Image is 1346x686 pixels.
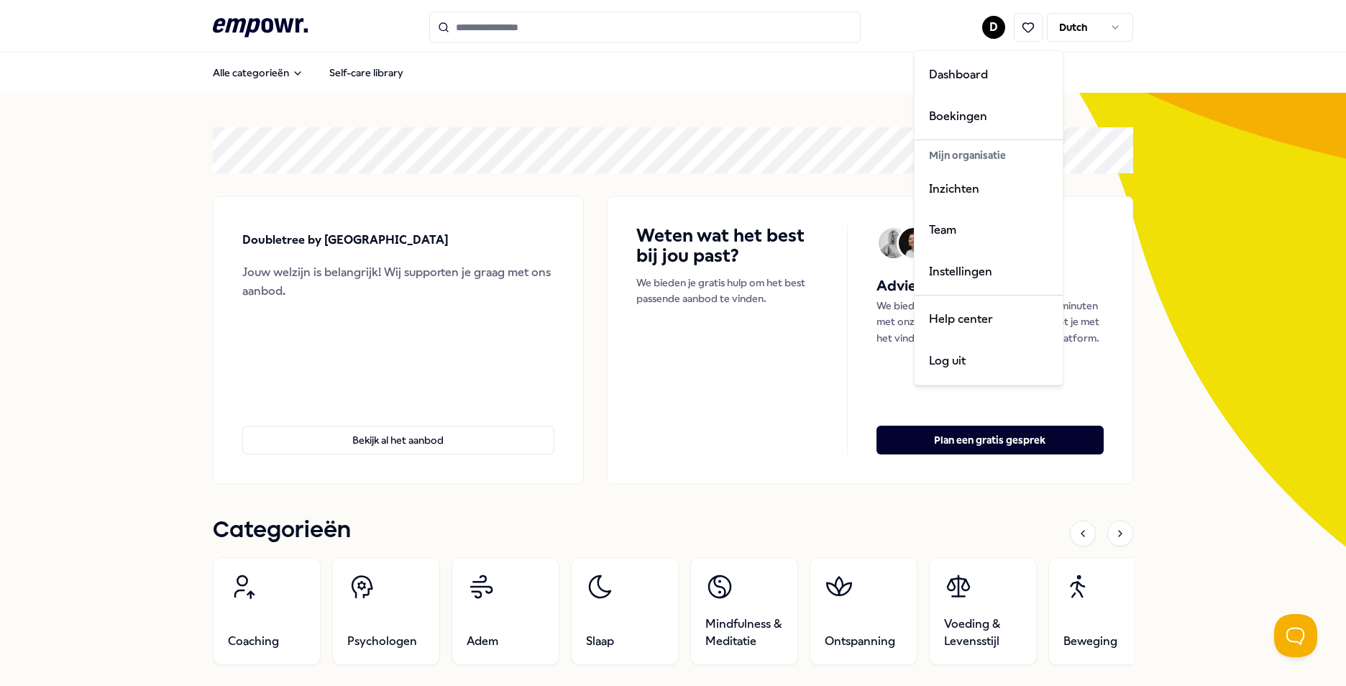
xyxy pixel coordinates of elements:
a: Inzichten [917,168,1060,210]
a: Help center [917,298,1060,340]
div: Log uit [917,340,1060,382]
a: Instellingen [917,251,1060,293]
a: Boekingen [917,96,1060,137]
div: Mijn organisatie [917,143,1060,168]
a: Dashboard [917,54,1060,96]
a: Team [917,209,1060,251]
div: D [914,50,1063,385]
